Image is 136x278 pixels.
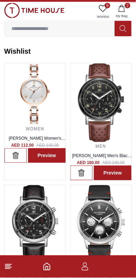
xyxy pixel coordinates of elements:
span: My Bag [113,13,130,18]
span: AED 240.00 [102,160,125,166]
a: [PERSON_NAME] Women's White Dial Analog Watch - K22521-KCWW [9,136,65,152]
span: Wishlist [94,14,112,19]
img: ... [4,3,65,18]
h2: Wishlist [4,46,132,56]
h4: AED 112.00 [11,143,34,148]
a: [PERSON_NAME] Men's Black Dial Analog Watch - K24119-QLDB [72,154,132,170]
img: ... [5,185,66,264]
a: Home [43,263,51,271]
h4: AED 180.00 [77,160,100,166]
a: 9Wishlist [94,3,112,21]
img: ... [5,63,66,125]
a: Preview [94,166,131,180]
span: AED 140.00 [36,143,59,148]
a: Preview [28,148,66,163]
button: 2My Bag [112,3,132,21]
img: ... [70,63,131,142]
a: MEN [96,144,106,149]
span: 9 [105,3,110,8]
img: ... [70,185,131,264]
a: WOMEN [26,127,44,132]
span: 2 [125,3,130,8]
